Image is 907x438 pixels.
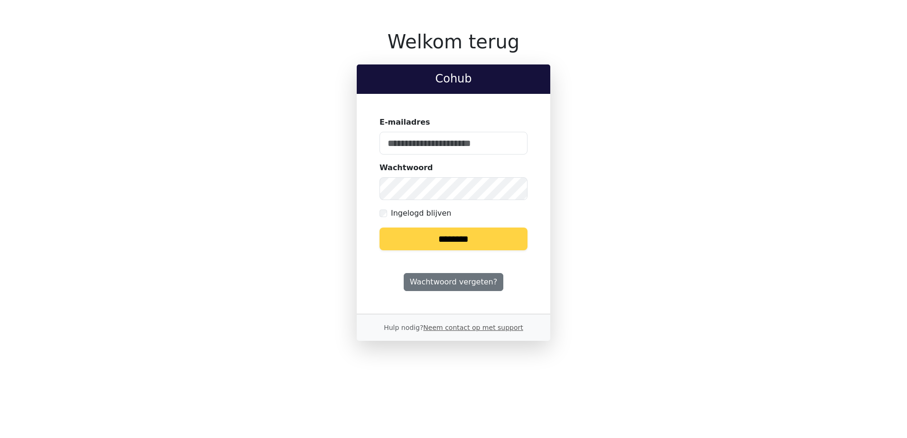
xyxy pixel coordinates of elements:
h2: Cohub [364,72,543,86]
label: Wachtwoord [379,162,433,173]
a: Neem contact op met support [423,324,523,331]
a: Wachtwoord vergeten? [404,273,503,291]
label: Ingelogd blijven [391,208,451,219]
h1: Welkom terug [357,30,550,53]
small: Hulp nodig? [384,324,523,331]
label: E-mailadres [379,117,430,128]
